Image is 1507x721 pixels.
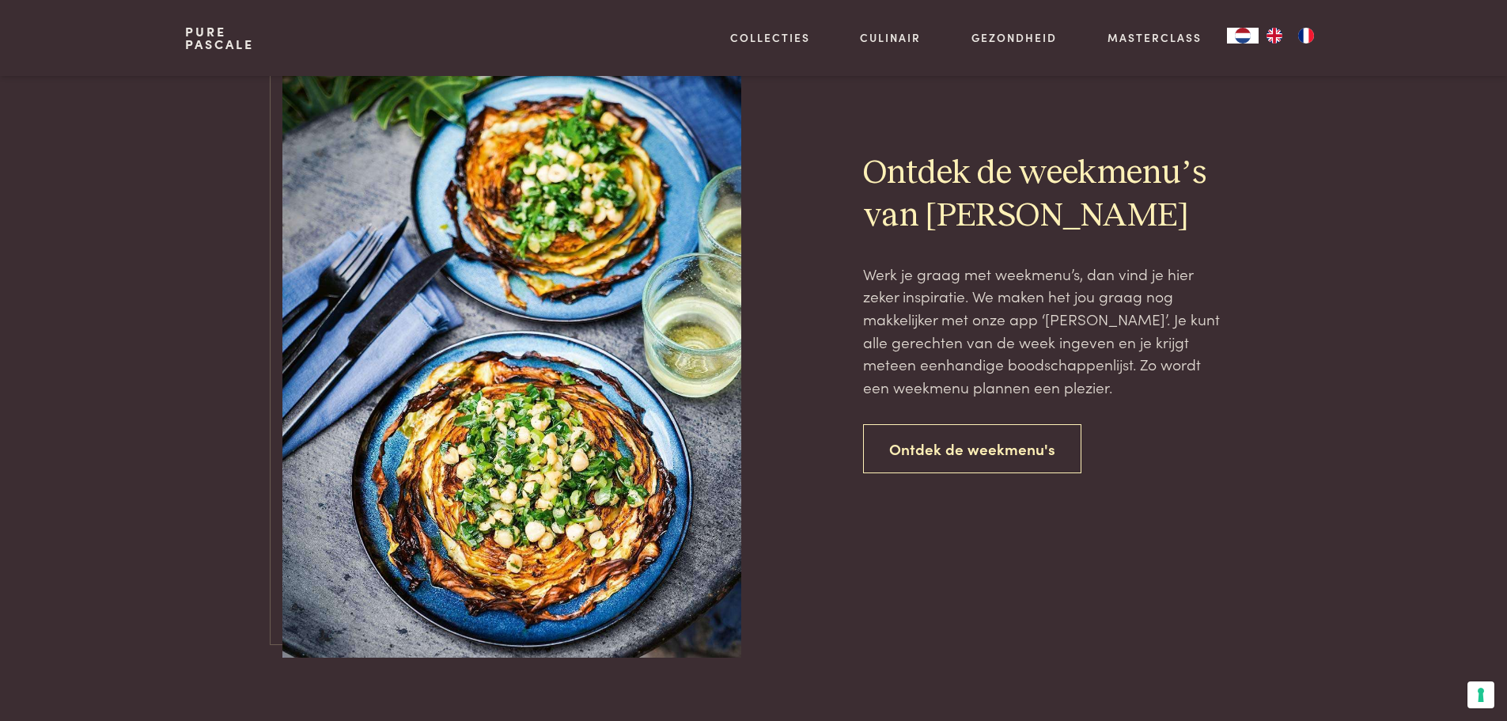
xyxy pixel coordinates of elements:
[863,153,1225,237] h2: Ontdek de weekmenu’s van [PERSON_NAME]
[971,29,1057,46] a: Gezondheid
[730,29,810,46] a: Collecties
[1108,29,1202,46] a: Masterclass
[185,25,254,51] a: PurePascale
[860,29,921,46] a: Culinair
[863,263,1225,399] p: Werk je graag met weekmenu’s, dan vind je hier zeker inspiratie. We maken het jou graag nog makke...
[1227,28,1259,44] div: Language
[1259,28,1322,44] ul: Language list
[1227,28,1259,44] a: NL
[1467,681,1494,708] button: Uw voorkeuren voor toestemming voor trackingtechnologieën
[1259,28,1290,44] a: EN
[1227,28,1322,44] aside: Language selected: Nederlands
[863,424,1081,474] a: Ontdek de weekmenu's
[1290,28,1322,44] a: FR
